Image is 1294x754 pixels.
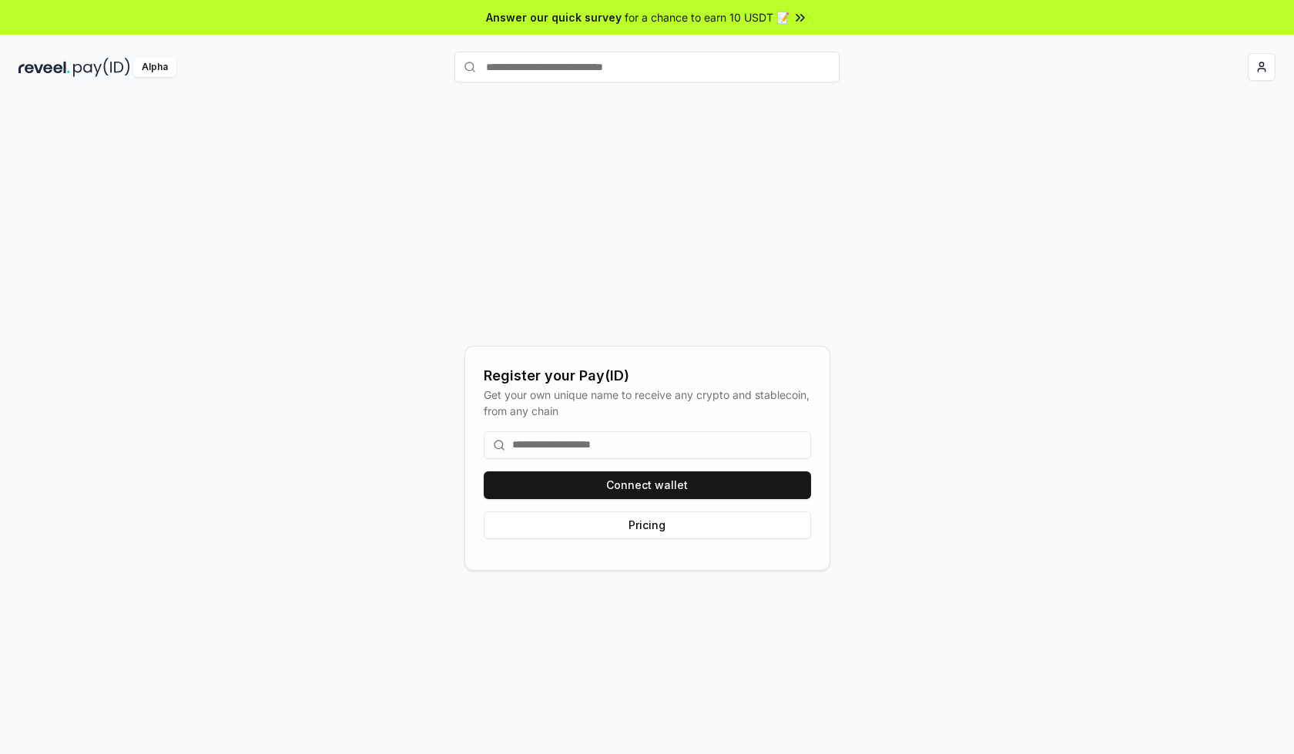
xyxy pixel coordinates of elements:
[484,365,811,387] div: Register your Pay(ID)
[484,471,811,499] button: Connect wallet
[625,9,789,25] span: for a chance to earn 10 USDT 📝
[484,387,811,419] div: Get your own unique name to receive any crypto and stablecoin, from any chain
[486,9,622,25] span: Answer our quick survey
[18,58,70,77] img: reveel_dark
[133,58,176,77] div: Alpha
[484,511,811,539] button: Pricing
[73,58,130,77] img: pay_id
